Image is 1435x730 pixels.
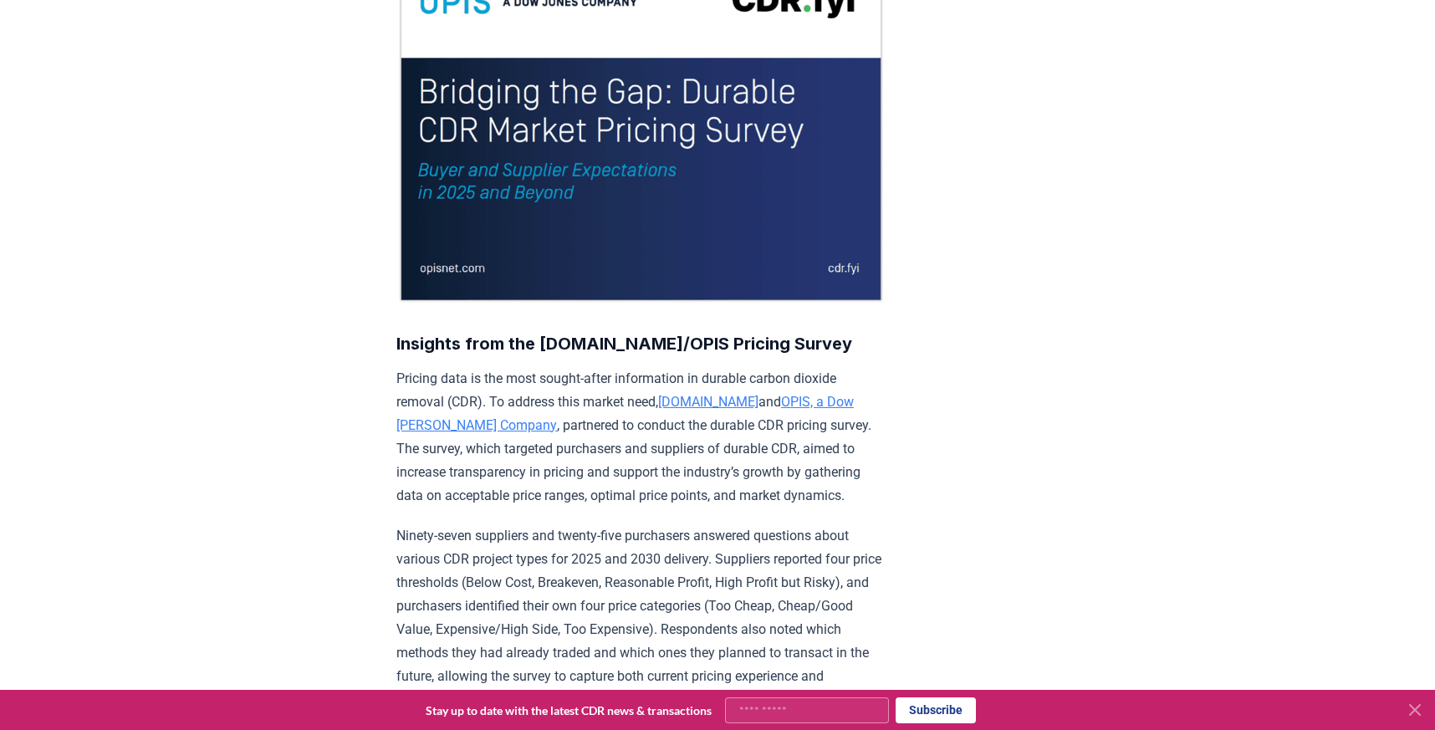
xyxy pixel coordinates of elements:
p: Ninety-seven suppliers and twenty-five purchasers answered questions about various CDR project ty... [396,524,886,712]
iframe: To enrich screen reader interactions, please activate Accessibility in Grammarly extension settings [1121,4,1431,378]
p: Pricing data is the most sought-after information in durable carbon dioxide removal (CDR). To add... [396,367,886,508]
a: OPIS, a Dow [PERSON_NAME] Company [396,394,854,433]
a: [DOMAIN_NAME] [658,394,758,410]
strong: Insights from the [DOMAIN_NAME]/OPIS Pricing Survey [396,334,852,354]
